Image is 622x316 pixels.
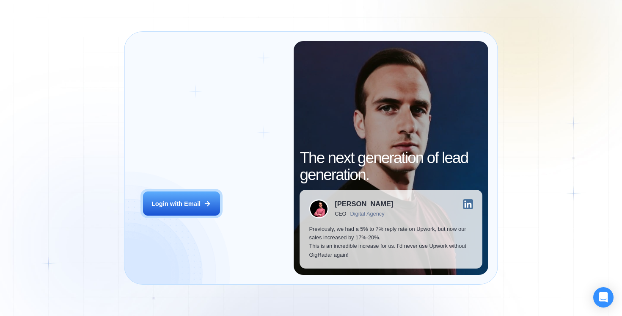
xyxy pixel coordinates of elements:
[151,200,201,208] div: Login with Email
[143,191,220,216] button: Login with Email
[593,287,614,308] div: Open Intercom Messenger
[309,225,473,259] p: Previously, we had a 5% to 7% reply rate on Upwork, but now our sales increased by 17%-20%. This ...
[300,150,482,184] h2: The next generation of lead generation.
[350,211,385,217] div: Digital Agency
[335,211,346,217] div: CEO
[335,201,393,208] div: [PERSON_NAME]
